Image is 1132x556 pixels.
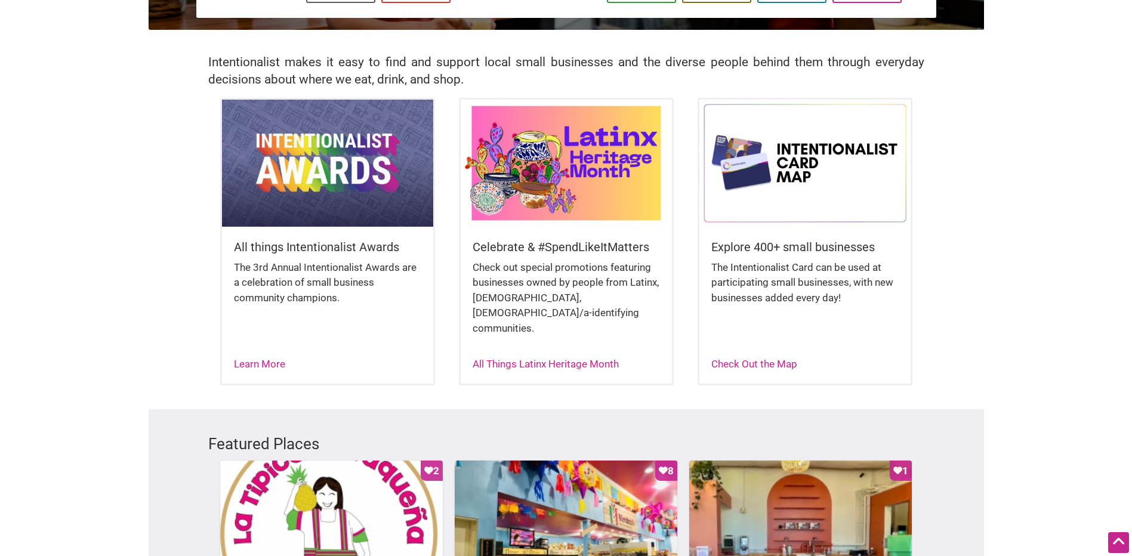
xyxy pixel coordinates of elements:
[711,239,899,255] h5: Explore 400+ small businesses
[699,100,911,226] img: Intentionalist Card Map
[1108,532,1129,553] div: Scroll Back to Top
[461,100,672,226] img: Latinx / Hispanic Heritage Month
[222,100,433,226] img: Intentionalist Awards
[473,358,619,370] a: All Things Latinx Heritage Month
[234,239,421,255] h5: All things Intentionalist Awards
[234,260,421,318] div: The 3rd Annual Intentionalist Awards are a celebration of small business community champions.
[473,260,660,348] div: Check out special promotions featuring businesses owned by people from Latinx, [DEMOGRAPHIC_DATA]...
[711,358,797,370] a: Check Out the Map
[234,358,285,370] a: Learn More
[473,239,660,255] h5: Celebrate & #SpendLikeItMatters
[208,54,924,88] h2: Intentionalist makes it easy to find and support local small businesses and the diverse people be...
[208,433,924,455] h3: Featured Places
[711,260,899,318] div: The Intentionalist Card can be used at participating small businesses, with new businesses added ...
